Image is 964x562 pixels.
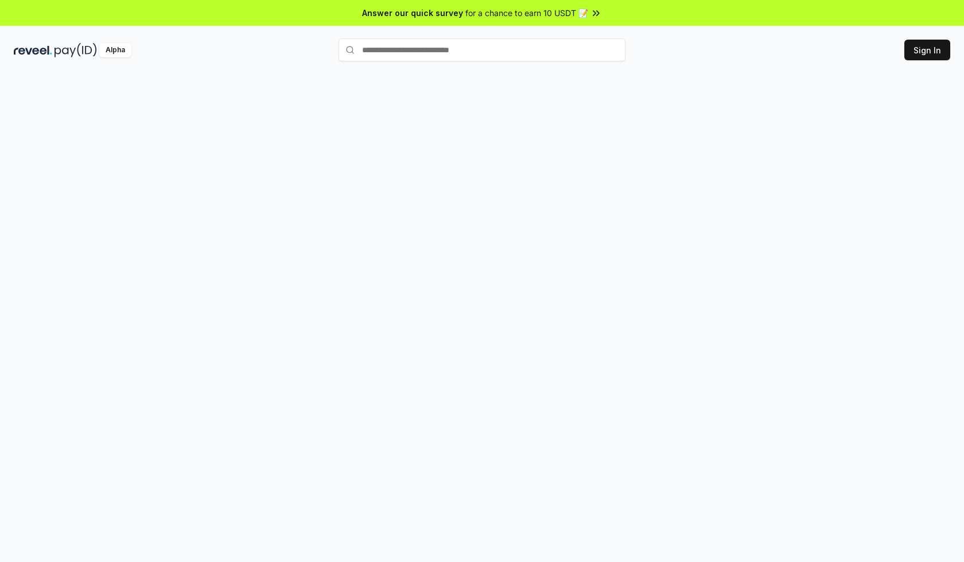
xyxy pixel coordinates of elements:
[362,7,463,19] span: Answer our quick survey
[904,40,950,60] button: Sign In
[465,7,588,19] span: for a chance to earn 10 USDT 📝
[99,43,131,57] div: Alpha
[14,43,52,57] img: reveel_dark
[55,43,97,57] img: pay_id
